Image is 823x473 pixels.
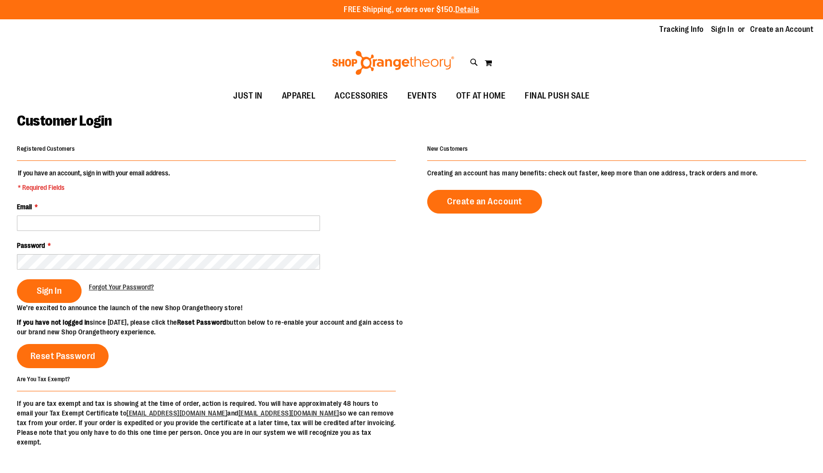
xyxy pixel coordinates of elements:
[30,351,96,361] span: Reset Password
[17,279,82,303] button: Sign In
[17,318,90,326] strong: If you have not logged in
[17,113,112,129] span: Customer Login
[17,375,70,382] strong: Are You Tax Exempt?
[325,85,398,107] a: ACCESSORIES
[17,317,412,337] p: since [DATE], please click the button below to re-enable your account and gain access to our bran...
[238,409,339,417] a: [EMAIL_ADDRESS][DOMAIN_NAME]
[17,242,45,249] span: Password
[515,85,600,107] a: FINAL PUSH SALE
[331,51,456,75] img: Shop Orangetheory
[659,24,704,35] a: Tracking Info
[456,85,506,107] span: OTF AT HOME
[525,85,590,107] span: FINAL PUSH SALE
[711,24,734,35] a: Sign In
[427,145,468,152] strong: New Customers
[223,85,272,107] a: JUST IN
[427,190,542,214] a: Create an Account
[282,85,316,107] span: APPAREL
[17,399,396,447] p: If you are tax exempt and tax is showing at the time of order, action is required. You will have ...
[89,282,154,292] a: Forgot Your Password?
[344,4,479,15] p: FREE Shipping, orders over $150.
[233,85,263,107] span: JUST IN
[17,303,412,313] p: We’re excited to announce the launch of the new Shop Orangetheory store!
[126,409,227,417] a: [EMAIL_ADDRESS][DOMAIN_NAME]
[17,145,75,152] strong: Registered Customers
[18,183,170,192] span: * Required Fields
[398,85,446,107] a: EVENTS
[37,286,62,296] span: Sign In
[89,283,154,291] span: Forgot Your Password?
[750,24,814,35] a: Create an Account
[427,168,806,178] p: Creating an account has many benefits: check out faster, keep more than one address, track orders...
[17,203,32,211] span: Email
[17,168,171,192] legend: If you have an account, sign in with your email address.
[335,85,388,107] span: ACCESSORIES
[17,344,109,368] a: Reset Password
[455,5,479,14] a: Details
[447,196,522,207] span: Create an Account
[177,318,226,326] strong: Reset Password
[446,85,516,107] a: OTF AT HOME
[407,85,437,107] span: EVENTS
[272,85,325,107] a: APPAREL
